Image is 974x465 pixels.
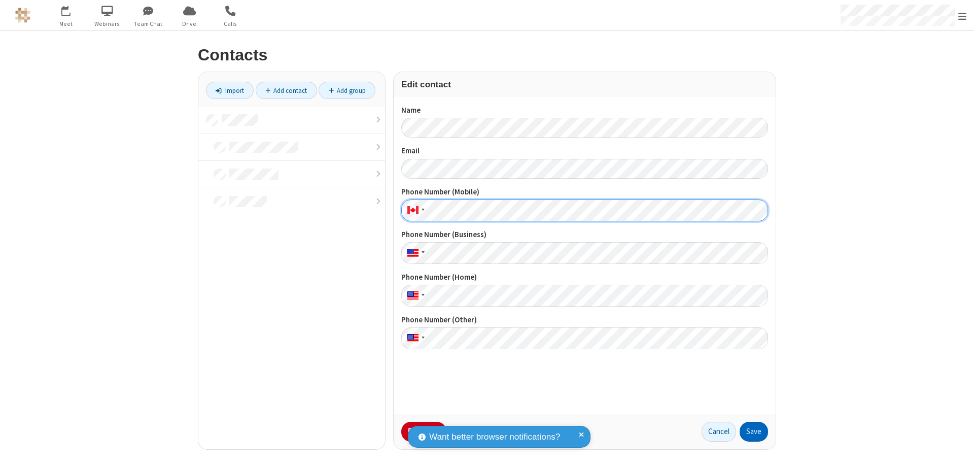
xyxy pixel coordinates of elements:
span: Meet [47,19,85,28]
h2: Contacts [198,46,776,64]
label: Phone Number (Home) [401,272,768,283]
label: Phone Number (Other) [401,314,768,326]
label: Phone Number (Business) [401,229,768,241]
iframe: Chat [949,439,966,458]
div: United States: + 1 [401,285,428,307]
label: Phone Number (Mobile) [401,186,768,198]
label: Name [401,105,768,116]
span: Want better browser notifications? [429,430,560,444]
button: Delete [401,422,446,442]
div: Canada: + 1 [401,200,428,221]
div: United States: + 1 [401,242,428,264]
span: Webinars [88,19,126,28]
a: Add group [319,82,375,99]
button: Cancel [702,422,736,442]
a: Import [206,82,254,99]
button: Save [740,422,768,442]
label: Email [401,145,768,157]
div: 1 [68,6,75,13]
span: Drive [170,19,208,28]
img: QA Selenium DO NOT DELETE OR CHANGE [15,8,30,23]
h3: Edit contact [401,80,768,89]
a: Add contact [256,82,317,99]
span: Team Chat [129,19,167,28]
div: United States: + 1 [401,327,428,349]
span: Calls [212,19,250,28]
